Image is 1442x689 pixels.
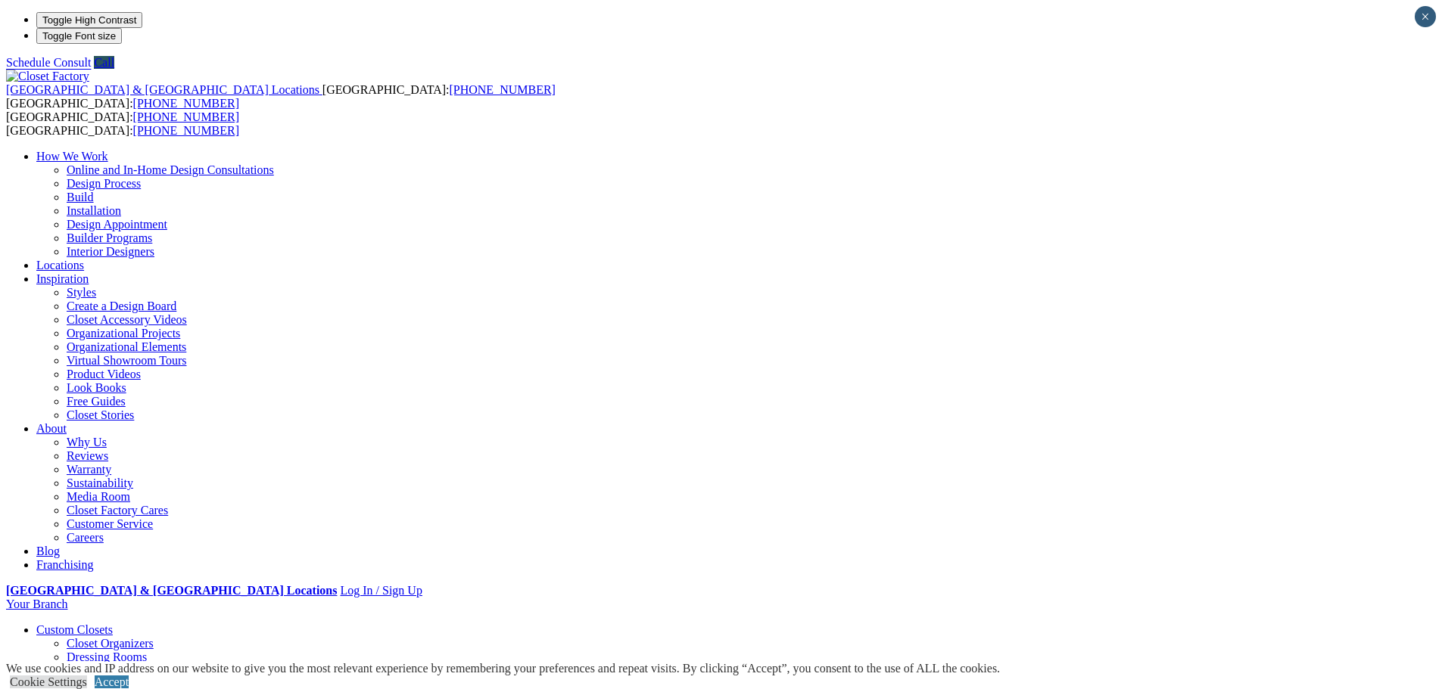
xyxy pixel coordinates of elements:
a: Styles [67,286,96,299]
button: Toggle High Contrast [36,12,142,28]
a: Schedule Consult [6,56,91,69]
a: Locations [36,259,84,272]
a: Virtual Showroom Tours [67,354,187,367]
a: [PHONE_NUMBER] [133,110,239,123]
a: Installation [67,204,121,217]
img: Closet Factory [6,70,89,83]
span: Toggle High Contrast [42,14,136,26]
a: Reviews [67,449,108,462]
a: Media Room [67,490,130,503]
a: Build [67,191,94,203]
a: Custom Closets [36,623,113,636]
a: About [36,422,67,435]
a: Look Books [67,381,126,394]
a: Product Videos [67,368,141,380]
a: How We Work [36,150,108,163]
a: Warranty [67,463,111,476]
div: We use cookies and IP address on our website to give you the most relevant experience by remember... [6,662,1000,675]
a: [PHONE_NUMBER] [449,83,555,96]
span: Toggle Font size [42,30,116,42]
a: Interior Designers [67,245,154,258]
a: Closet Organizers [67,637,154,650]
a: Sustainability [67,476,133,489]
a: Franchising [36,558,94,571]
a: Create a Design Board [67,299,176,312]
a: Inspiration [36,272,89,285]
a: Builder Programs [67,231,152,244]
a: Customer Service [67,517,153,530]
a: Careers [67,531,104,544]
a: Cookie Settings [10,675,87,688]
a: Why Us [67,436,107,448]
a: Log In / Sign Up [340,584,422,597]
a: Call [94,56,114,69]
span: [GEOGRAPHIC_DATA]: [GEOGRAPHIC_DATA]: [6,83,556,110]
span: [GEOGRAPHIC_DATA] & [GEOGRAPHIC_DATA] Locations [6,83,319,96]
a: [PHONE_NUMBER] [133,97,239,110]
a: Blog [36,545,60,557]
button: Toggle Font size [36,28,122,44]
span: [GEOGRAPHIC_DATA]: [GEOGRAPHIC_DATA]: [6,110,239,137]
a: Your Branch [6,597,67,610]
a: [GEOGRAPHIC_DATA] & [GEOGRAPHIC_DATA] Locations [6,584,337,597]
a: [PHONE_NUMBER] [133,124,239,137]
a: [GEOGRAPHIC_DATA] & [GEOGRAPHIC_DATA] Locations [6,83,322,96]
a: Free Guides [67,395,126,408]
a: Design Appointment [67,218,167,231]
a: Dressing Rooms [67,650,147,663]
a: Closet Factory Cares [67,504,168,517]
a: Closet Stories [67,408,134,421]
a: Design Process [67,177,141,190]
a: Accept [95,675,129,688]
button: Close [1415,6,1436,27]
a: Online and In-Home Design Consultations [67,163,274,176]
a: Closet Accessory Videos [67,313,187,326]
a: Organizational Elements [67,340,186,353]
a: Organizational Projects [67,327,180,340]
